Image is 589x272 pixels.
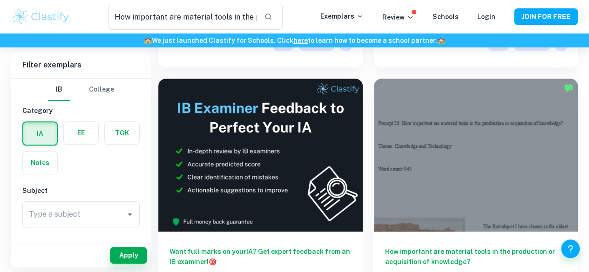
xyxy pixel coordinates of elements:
[293,37,308,44] a: here
[144,37,152,44] span: 🏫
[22,186,140,196] h6: Subject
[169,246,352,267] h6: Want full marks on your IA ? Get expert feedback from an IB examiner!
[209,258,217,265] span: 🎯
[110,247,147,264] button: Apply
[564,83,573,93] img: Marked
[22,106,140,116] h6: Category
[23,122,57,145] button: IA
[48,79,114,101] div: Filter type choice
[105,122,139,144] button: TOK
[514,8,578,25] button: JOIN FOR FREE
[64,122,98,144] button: EE
[477,13,495,20] a: Login
[123,208,136,221] button: Open
[11,7,70,26] img: Clastify logo
[48,79,70,101] button: IB
[433,13,459,20] a: Schools
[11,52,151,78] h6: Filter exemplars
[2,35,587,46] h6: We just launched Clastify for Schools. Click to learn how to become a school partner.
[23,152,57,174] button: Notes
[89,79,114,101] button: College
[158,79,363,232] img: Thumbnail
[437,37,445,44] span: 🏫
[320,11,364,21] p: Exemplars
[561,239,580,258] button: Help and Feedback
[108,4,257,30] input: Search for any exemplars...
[382,12,414,22] p: Review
